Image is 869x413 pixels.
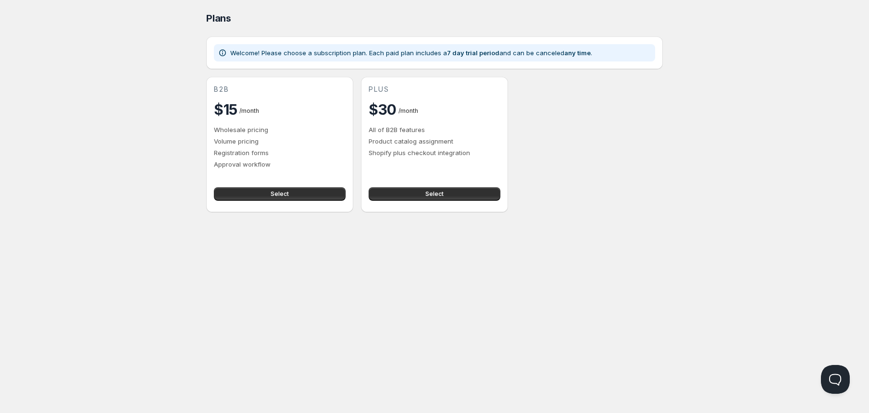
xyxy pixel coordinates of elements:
iframe: Help Scout Beacon - Open [821,365,850,394]
b: any time [564,49,591,57]
p: Wholesale pricing [214,125,346,134]
p: Registration forms [214,148,346,158]
p: Volume pricing [214,136,346,146]
span: Select [271,190,289,198]
p: Approval workflow [214,159,346,169]
h2: $30 [369,100,397,119]
span: Select [425,190,444,198]
button: Select [214,187,346,201]
span: b2b [214,85,229,94]
span: plus [369,85,389,94]
p: Product catalog assignment [369,136,500,146]
span: Plans [206,12,231,24]
p: Welcome! Please choose a subscription plan. Each paid plan includes a and can be canceled . [230,48,592,58]
span: / month [398,107,418,114]
p: All of B2B features [369,125,500,134]
b: 7 day trial period [447,49,499,57]
span: / month [239,107,259,114]
p: Shopify plus checkout integration [369,148,500,158]
button: Select [369,187,500,201]
h2: $15 [214,100,237,119]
